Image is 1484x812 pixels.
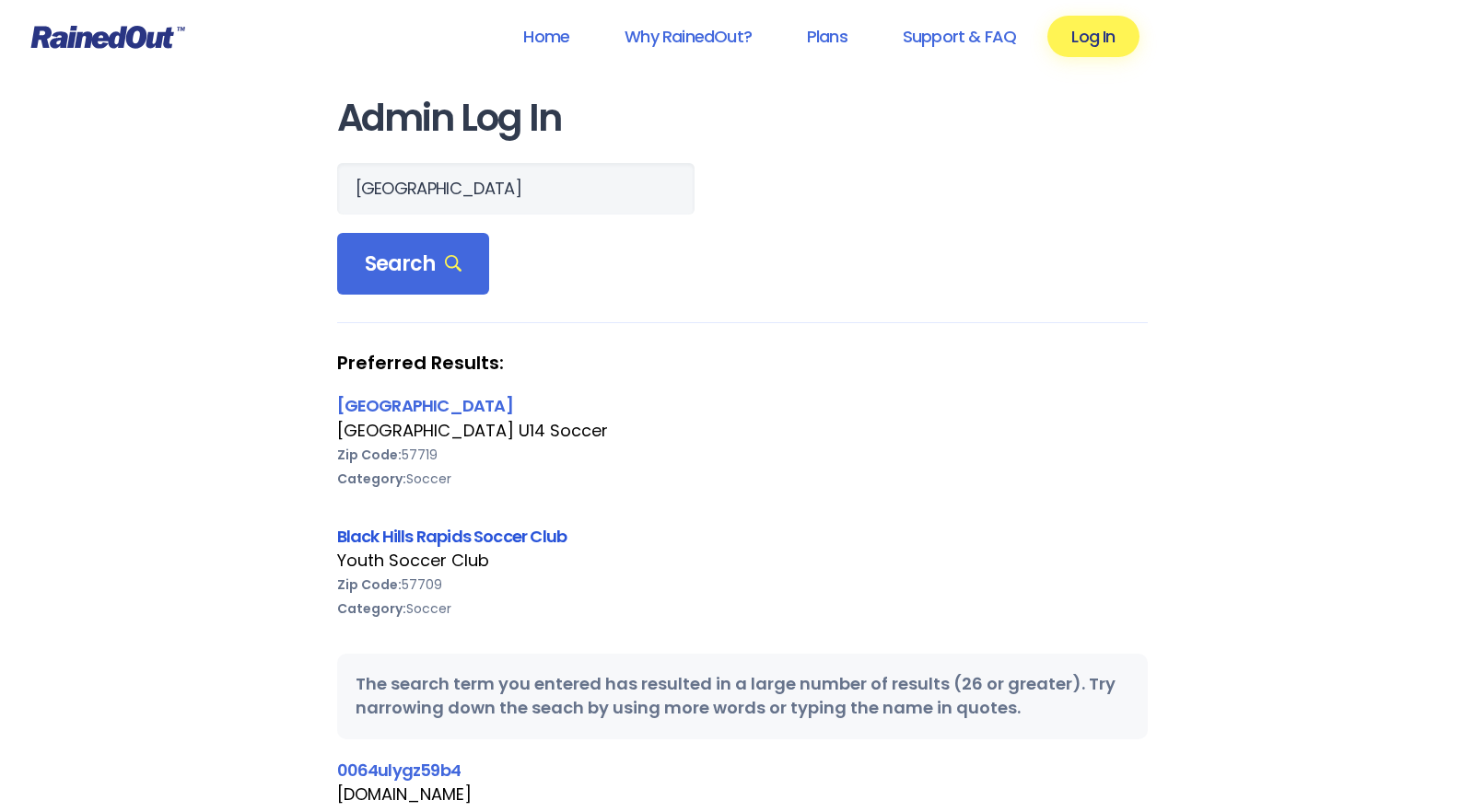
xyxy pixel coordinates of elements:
a: Support & FAQ [879,16,1040,57]
div: [GEOGRAPHIC_DATA] [337,393,1148,418]
div: [GEOGRAPHIC_DATA] U14 Soccer [337,419,1148,443]
span: Search [365,251,462,277]
a: Log In [1047,16,1139,57]
b: Category: [337,470,406,488]
a: [GEOGRAPHIC_DATA] [337,394,513,417]
b: Category: [337,599,406,618]
input: Search Orgs… [337,163,695,215]
b: Zip Code: [337,575,402,594]
div: 57719 [337,443,1148,467]
div: [DOMAIN_NAME] [337,783,1148,806]
div: Soccer [337,597,1148,621]
div: Soccer [337,467,1148,491]
div: The search term you entered has resulted in a large number of results (26 or greater). Try narrow... [337,654,1148,738]
a: Why RainedOut? [601,16,776,57]
b: Zip Code: [337,446,402,464]
div: 0064ulygz59b4 [337,758,1148,783]
strong: Preferred Results: [337,351,1148,375]
div: Youth Soccer Club [337,549,1148,573]
h1: Admin Log In [337,98,1148,139]
div: 57709 [337,573,1148,597]
a: Home [499,16,593,57]
a: Plans [783,16,871,57]
div: Black Hills Rapids Soccer Club [337,524,1148,549]
div: Search [337,233,490,296]
a: 0064ulygz59b4 [337,759,461,782]
a: Black Hills Rapids Soccer Club [337,525,567,548]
